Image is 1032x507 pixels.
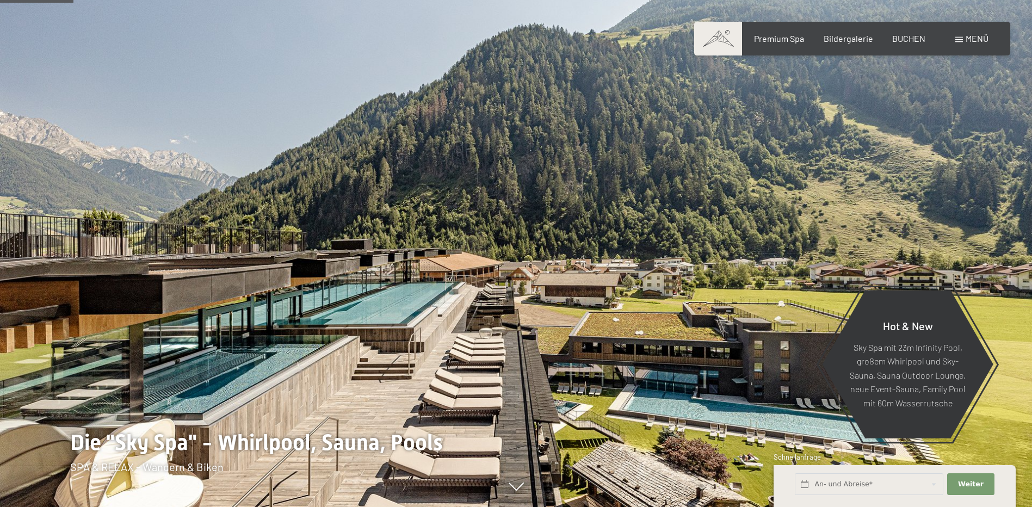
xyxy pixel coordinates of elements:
button: Weiter [947,473,994,496]
a: Premium Spa [754,33,804,44]
span: Hot & New [883,319,933,332]
span: Menü [966,33,988,44]
p: Sky Spa mit 23m Infinity Pool, großem Whirlpool und Sky-Sauna, Sauna Outdoor Lounge, neue Event-S... [849,340,967,410]
a: BUCHEN [892,33,925,44]
a: Hot & New Sky Spa mit 23m Infinity Pool, großem Whirlpool und Sky-Sauna, Sauna Outdoor Lounge, ne... [821,289,994,439]
span: Schnellanfrage [774,453,821,461]
a: Bildergalerie [824,33,873,44]
span: Weiter [958,479,984,489]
